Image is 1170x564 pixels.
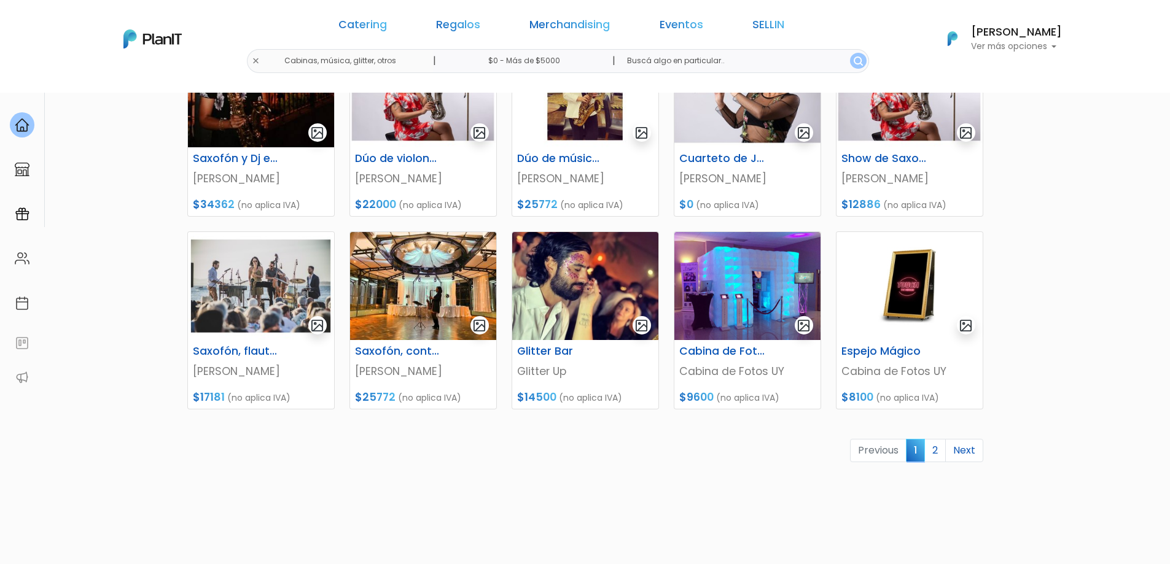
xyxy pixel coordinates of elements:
[529,20,610,34] a: Merchandising
[310,126,324,140] img: gallery-light
[841,390,873,404] span: $8100
[517,171,653,187] p: [PERSON_NAME]
[510,152,610,165] h6: Dúo de música brasilera con piano, voz, saxofón y flauta
[15,118,29,133] img: home-e721727adea9d79c4d83392d1f703f7f8bce08238fde08b1acbfd93340b81755.svg
[517,363,653,379] p: Glitter Up
[32,86,216,163] div: PLAN IT Ya probaste PlanitGO? Vas a poder automatizarlas acciones de todo el año. Escribinos para...
[349,231,497,409] a: gallery-light Saxofón, contrabajo y batería [PERSON_NAME] $25772 (no aplica IVA)
[349,39,497,217] a: gallery-light Dúo de violoncello y flauta traversa [PERSON_NAME] $22000 (no aplica IVA)
[355,171,491,187] p: [PERSON_NAME]
[190,93,209,112] i: keyboard_arrow_down
[512,39,659,217] a: gallery-light Dúo de música brasilera con piano, voz, saxofón y flauta [PERSON_NAME] $25772 (no a...
[15,207,29,222] img: campaigns-02234683943229c281be62815700db0a1741e53638e28bf9629b52c665b00959.svg
[512,39,658,147] img: thumb_image__copia___copia___copia___copia___copia___copia___copia___copia___copia___copia___copi...
[64,187,187,199] span: ¡Escríbenos!
[837,232,983,340] img: thumb_espejo_magico.jpg
[696,199,759,211] span: (no aplica IVA)
[560,199,623,211] span: (no aplica IVA)
[187,184,209,199] i: insert_emoticon
[111,61,136,86] img: user_d58e13f531133c46cb30575f4d864daf.jpeg
[123,29,182,48] img: PlanIt Logo
[612,53,615,68] p: |
[674,39,821,217] a: gallery-light Cuarteto de Jazz [PERSON_NAME] $0 (no aplica IVA)
[472,126,486,140] img: gallery-light
[15,336,29,350] img: feedback-78b5a0c8f98aac82b08bfc38622c3050aee476f2c9584af64705fc4e61158814.svg
[185,152,286,165] h6: Saxofón y Dj en vivo
[43,99,79,110] strong: PLAN IT
[355,363,491,379] p: [PERSON_NAME]
[959,126,973,140] img: gallery-light
[971,27,1062,38] h6: [PERSON_NAME]
[510,345,610,358] h6: Glitter Bar
[15,162,29,177] img: marketplace-4ceaa7011d94191e9ded77b95e3339b90024bf715f7c57f8cf31f2d8c509eaba.svg
[834,345,935,358] h6: Espejo Mágico
[836,231,983,409] a: gallery-light Espejo Mágico Cabina de Fotos UY $8100 (no aplica IVA)
[188,39,334,147] img: thumb_Patricia_Lopez_1.jpg
[399,199,462,211] span: (no aplica IVA)
[752,20,784,34] a: SELLIN
[338,20,387,34] a: Catering
[193,197,235,212] span: $34362
[841,171,978,187] p: [PERSON_NAME]
[679,363,816,379] p: Cabina de Fotos UY
[398,392,461,404] span: (no aplica IVA)
[660,20,703,34] a: Eventos
[883,199,946,211] span: (no aplica IVA)
[187,39,335,217] a: gallery-light Saxofón y Dj en vivo [PERSON_NAME] $34362 (no aplica IVA)
[123,74,148,98] span: J
[355,390,396,404] span: $25772
[634,319,649,333] img: gallery-light
[99,74,123,98] img: user_04fe99587a33b9844688ac17b531be2b.png
[517,390,556,404] span: $14500
[674,39,821,147] img: thumb_image__copia___copia___copia___copia___copia___copia___copia___copia___copia___copia___copi...
[945,439,983,462] a: Next
[672,152,773,165] h6: Cuarteto de Jazz
[15,251,29,266] img: people-662611757002400ad9ed0e3c099ab2801c6687ba6c219adb57efc949bc21e19d.svg
[517,197,558,212] span: $25772
[43,113,205,153] p: Ya probaste PlanitGO? Vas a poder automatizarlas acciones de todo el año. Escribinos para saber más!
[679,390,714,404] span: $9600
[836,39,983,217] a: gallery-light Show de Saxofón con pista comercial [PERSON_NAME] $12886 (no aplica IVA)
[348,152,448,165] h6: Dúo de violoncello y flauta traversa
[617,49,868,73] input: Buscá algo en particular..
[837,39,983,147] img: thumb_image__copia___copia___copia___copia___copia___copia___copia___copia___copia___copia___copi...
[193,171,329,187] p: [PERSON_NAME]
[932,23,1062,55] button: PlanIt Logo [PERSON_NAME] Ver más opciones
[959,319,973,333] img: gallery-light
[512,232,658,340] img: thumb_Screenshot_20220523-134926_Instagram.jpg
[433,53,436,68] p: |
[187,231,335,409] a: gallery-light Saxofón, flauta traversa y piano. [PERSON_NAME] $17181 (no aplica IVA)
[971,42,1062,51] p: Ver más opciones
[185,345,286,358] h6: Saxofón, flauta traversa y piano.
[252,57,260,65] img: close-6986928ebcb1d6c9903e3b54e860dbc4d054630f23adef3a32610726dff6a82b.svg
[237,199,300,211] span: (no aplica IVA)
[672,345,773,358] h6: Cabina de Fotos
[350,39,496,147] img: thumb_image__copia___copia___copia___copia___copia___copia___copia___copia___copia___copia___copi...
[227,392,291,404] span: (no aplica IVA)
[797,126,811,140] img: gallery-light
[15,296,29,311] img: calendar-87d922413cdce8b2cf7b7f5f62616a5cf9e4887200fb71536465627b3292af00.svg
[716,392,779,404] span: (no aplica IVA)
[674,232,821,340] img: thumb_Cabina-de-fotos-inflable-con-luz-Led-marcos-de-fotomat-n-de-la-mejor-calidad-Env.jpg
[32,74,216,98] div: J
[512,231,659,409] a: gallery-light Glitter Bar Glitter Up $14500 (no aplica IVA)
[834,152,935,165] h6: Show de Saxofón con pista comercial
[193,390,225,404] span: $17181
[559,392,622,404] span: (no aplica IVA)
[15,370,29,385] img: partners-52edf745621dab592f3b2c58e3bca9d71375a7ef29c3b500c9f145b62cc070d4.svg
[674,231,821,409] a: gallery-light Cabina de Fotos Cabina de Fotos UY $9600 (no aplica IVA)
[924,439,946,462] a: 2
[188,232,334,340] img: thumb_image__copia___copia___copia___copia___copia___copia___copia___copia___copia___copia___copi...
[854,56,863,66] img: search_button-432b6d5273f82d61273b3651a40e1bd1b912527efae98b1b7a1b2c0702e16a8d.svg
[679,171,816,187] p: [PERSON_NAME]
[348,345,448,358] h6: Saxofón, contrabajo y batería
[350,232,496,340] img: thumb_1638052169544.jpg
[355,197,396,212] span: $22000
[310,319,324,333] img: gallery-light
[797,319,811,333] img: gallery-light
[841,363,978,379] p: Cabina de Fotos UY
[939,25,966,52] img: PlanIt Logo
[679,197,693,212] span: $0
[472,319,486,333] img: gallery-light
[193,363,329,379] p: [PERSON_NAME]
